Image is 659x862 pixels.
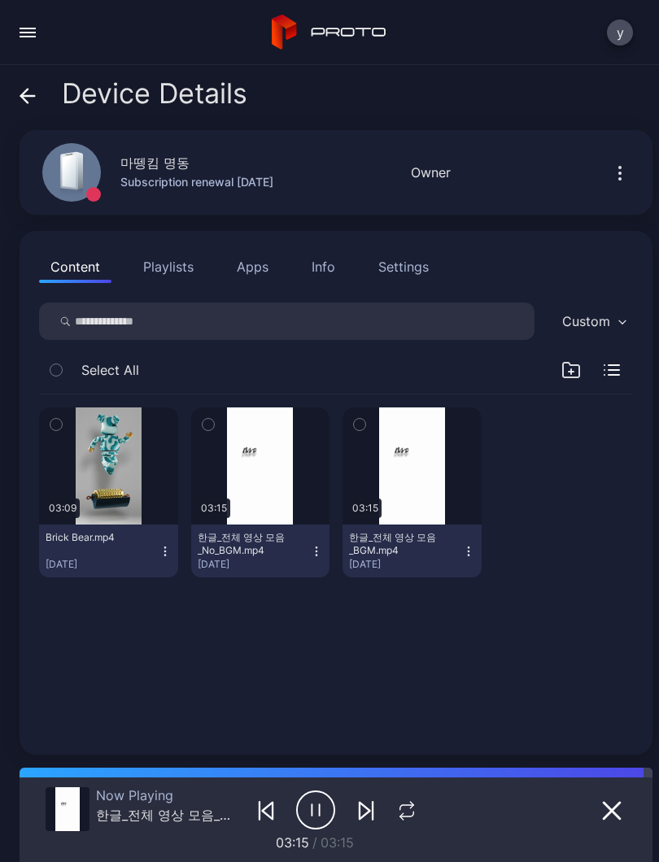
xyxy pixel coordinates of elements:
button: Custom [554,303,633,340]
button: Playlists [132,250,205,283]
div: Info [312,257,335,276]
button: Info [300,250,347,283]
button: y [607,20,633,46]
div: 한글_전체 영상 모음_No_BGM.mp4 [96,807,239,823]
button: Settings [367,250,440,283]
span: / [312,834,317,851]
div: Custom [562,313,610,329]
div: 한글_전체 영상 모음_BGM.mp4 [349,531,439,557]
button: Content [39,250,111,283]
button: Brick Bear.mp4[DATE] [39,525,178,577]
div: [DATE] [349,558,462,571]
div: 한글_전체 영상 모음_No_BGM.mp4 [198,531,287,557]
span: Device Details [62,78,247,109]
div: Now Playing [96,787,239,803]
button: 한글_전체 영상 모음_No_BGM.mp4[DATE] [191,525,330,577]
div: Owner [411,163,451,182]
div: Subscription renewal [DATE] [120,172,273,192]
div: Settings [378,257,429,276]
div: 마뗑킴 명동 [120,153,190,172]
div: Brick Bear.mp4 [46,531,135,544]
button: 한글_전체 영상 모음_BGM.mp4[DATE] [343,525,482,577]
span: 03:15 [276,834,309,851]
button: Apps [225,250,280,283]
div: [DATE] [46,558,159,571]
span: 03:15 [321,834,354,851]
div: [DATE] [198,558,311,571]
span: Select All [81,360,139,380]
